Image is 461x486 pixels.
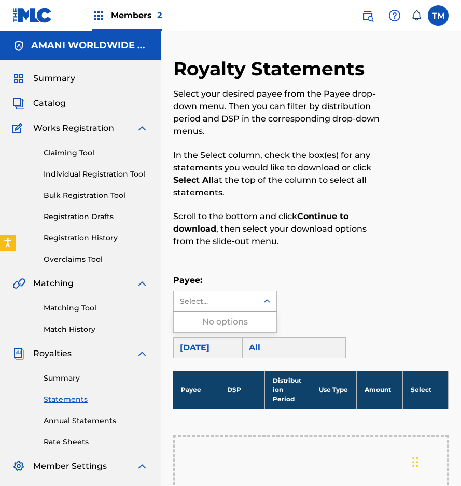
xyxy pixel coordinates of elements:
[44,437,148,448] a: Rate Sheets
[44,147,148,158] a: Claiming Tool
[174,312,276,332] div: No options
[31,39,148,51] h5: AMANI WORLDWIDE PUBLISHING
[173,175,214,185] strong: Select All
[173,149,385,199] p: In the Select column, check the box(es) for any statements you would like to download or click at...
[44,233,148,244] a: Registration History
[411,10,422,21] div: Notifications
[173,57,370,80] h2: Royalty Statements
[157,10,162,20] span: 2
[44,324,148,335] a: Match History
[12,97,25,110] img: Catalog
[173,88,385,138] p: Select your desired payee from the Payee drop-down menu. Then you can filter by distribution peri...
[311,371,356,409] th: Use Type
[136,122,148,134] img: expand
[44,254,148,265] a: Overclaims Tool
[33,97,66,110] span: Catalog
[173,210,385,248] p: Scroll to the bottom and click , then select your download options from the slide-out menu.
[12,122,26,134] img: Works Registration
[388,9,401,22] img: help
[180,296,250,307] div: Select...
[361,9,374,22] img: search
[173,371,219,409] th: Payee
[384,5,405,26] div: Help
[265,371,311,409] th: Distribution Period
[12,277,25,290] img: Matching
[33,460,107,473] span: Member Settings
[12,460,25,473] img: Member Settings
[33,347,72,360] span: Royalties
[12,347,25,360] img: Royalties
[111,9,162,21] span: Members
[12,8,52,23] img: MLC Logo
[33,122,114,134] span: Works Registration
[44,303,148,314] a: Matching Tool
[44,211,148,222] a: Registration Drafts
[357,371,402,409] th: Amount
[44,415,148,426] a: Annual Statements
[92,9,105,22] img: Top Rightsholders
[44,394,148,405] a: Statements
[136,347,148,360] img: expand
[12,72,25,85] img: Summary
[136,460,148,473] img: expand
[33,277,74,290] span: Matching
[33,72,75,85] span: Summary
[12,39,25,52] img: Accounts
[12,72,75,85] a: SummarySummary
[402,371,448,409] th: Select
[412,447,418,478] div: Drag
[136,277,148,290] img: expand
[44,373,148,384] a: Summary
[12,97,66,110] a: CatalogCatalog
[409,436,461,486] iframe: Chat Widget
[44,169,148,180] a: Individual Registration Tool
[219,371,264,409] th: DSP
[428,5,449,26] div: User Menu
[432,317,461,406] iframe: Resource Center
[44,190,148,201] a: Bulk Registration Tool
[357,5,378,26] a: Public Search
[173,275,202,285] label: Payee:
